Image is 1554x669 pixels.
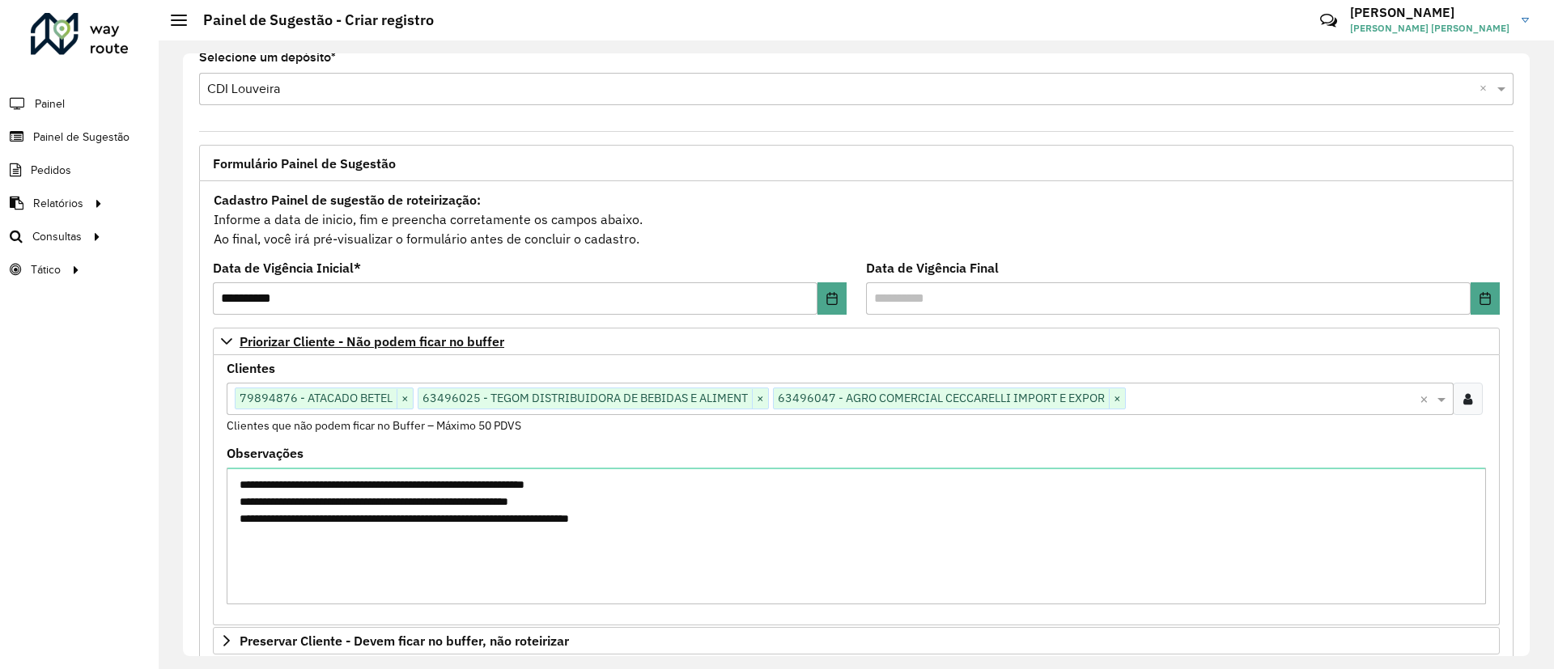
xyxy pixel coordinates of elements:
h2: Painel de Sugestão - Criar registro [187,11,434,29]
span: Preservar Cliente - Devem ficar no buffer, não roteirizar [240,634,569,647]
a: Contato Rápido [1311,3,1346,38]
label: Data de Vigência Inicial [213,258,361,277]
a: Preservar Cliente - Devem ficar no buffer, não roteirizar [213,627,1500,654]
span: Pedidos [31,162,71,179]
span: 63496047 - AGRO COMERCIAL CECCARELLI IMPORT E EXPOR [774,388,1109,408]
div: Priorizar Cliente - Não podem ficar no buffer [213,355,1500,625]
span: × [1109,389,1125,409]
button: Choose Date [1471,282,1500,315]
button: Choose Date [817,282,847,315]
span: Relatórios [33,195,83,212]
span: Painel de Sugestão [33,129,129,146]
span: Priorizar Cliente - Não podem ficar no buffer [240,335,504,348]
span: Clear all [1480,79,1493,99]
div: Informe a data de inicio, fim e preencha corretamente os campos abaixo. Ao final, você irá pré-vi... [213,189,1500,249]
span: × [397,389,413,409]
span: 63496025 - TEGOM DISTRIBUIDORA DE BEBIDAS E ALIMENT [418,388,752,408]
strong: Cadastro Painel de sugestão de roteirização: [214,192,481,208]
small: Clientes que não podem ficar no Buffer – Máximo 50 PDVS [227,418,521,433]
label: Clientes [227,358,275,378]
label: Observações [227,443,304,463]
span: Consultas [32,228,82,245]
span: [PERSON_NAME] [PERSON_NAME] [1350,21,1509,36]
h3: [PERSON_NAME] [1350,5,1509,20]
span: 79894876 - ATACADO BETEL [236,388,397,408]
label: Data de Vigência Final [866,258,999,277]
span: Painel [35,95,65,112]
span: × [752,389,768,409]
a: Priorizar Cliente - Não podem ficar no buffer [213,328,1500,355]
label: Selecione um depósito [199,48,336,67]
span: Clear all [1420,389,1433,409]
span: Tático [31,261,61,278]
span: Formulário Painel de Sugestão [213,157,396,170]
